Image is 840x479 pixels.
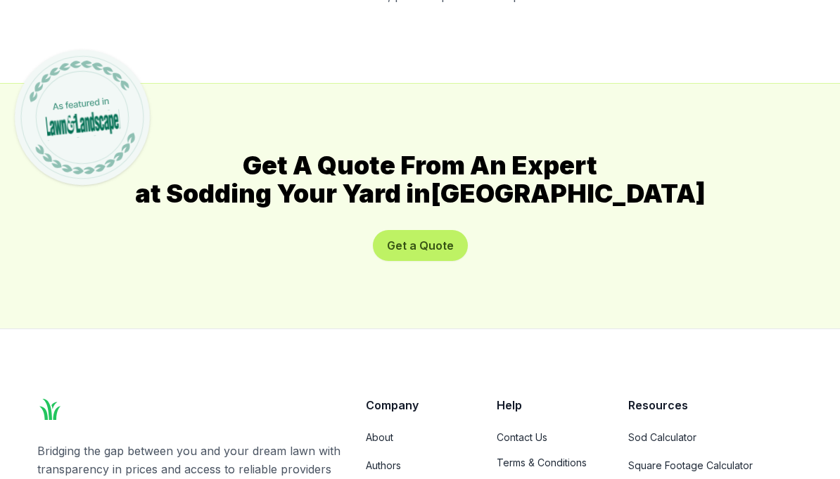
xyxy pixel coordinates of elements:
[366,397,475,414] p: Company
[497,397,606,414] p: Help
[366,431,475,445] a: About
[628,459,803,473] a: Square Footage Calculator
[8,44,156,193] img: Featured in Lawn & Landscape magazine badge
[373,231,468,262] button: Get a Quote
[37,442,343,479] p: Bridging the gap between you and your dream lawn with transparency in prices and access to reliab...
[628,431,803,445] a: Sod Calculator
[497,431,606,445] a: Contact Us
[497,456,606,471] a: Terms & Conditions
[628,397,803,414] p: Resources
[37,152,803,208] h2: Get A Quote From An Expert at Sodding Your Yard in [GEOGRAPHIC_DATA]
[366,459,475,473] a: Authors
